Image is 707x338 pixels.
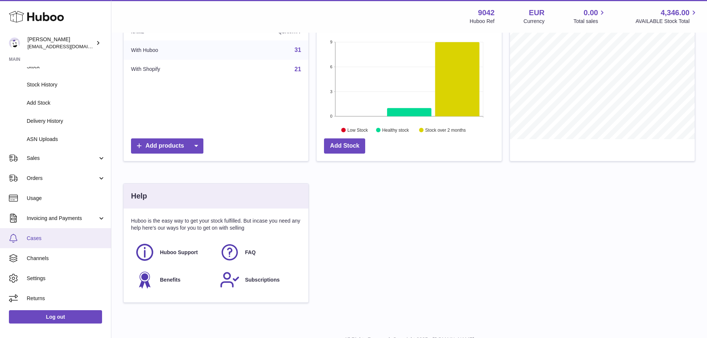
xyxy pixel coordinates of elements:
span: AVAILABLE Stock Total [635,18,698,25]
text: Healthy stock [382,127,409,132]
div: Huboo Ref [470,18,495,25]
span: Settings [27,275,105,282]
span: [EMAIL_ADDRESS][DOMAIN_NAME] [27,43,109,49]
span: 0.00 [584,8,598,18]
text: 3 [330,89,333,93]
h3: Help [131,191,147,201]
span: Stock History [27,81,105,88]
span: Invoicing and Payments [27,215,98,222]
text: Low Stock [347,127,368,132]
a: 0.00 Total sales [573,8,606,25]
text: 0 [330,114,333,118]
text: 9 [330,40,333,44]
span: Add Stock [27,99,105,106]
a: Subscriptions [220,270,297,290]
a: FAQ [220,242,297,262]
span: Stock [27,63,105,70]
a: Log out [9,310,102,324]
img: internalAdmin-9042@internal.huboo.com [9,37,20,49]
a: Huboo Support [135,242,212,262]
a: Add Stock [324,138,365,154]
span: Orders [27,175,98,182]
strong: EUR [529,8,544,18]
span: Returns [27,295,105,302]
td: With Shopify [124,60,223,79]
span: Cases [27,235,105,242]
text: 6 [330,65,333,69]
span: FAQ [245,249,256,256]
a: 31 [295,47,301,53]
a: Add products [131,138,203,154]
span: Sales [27,155,98,162]
span: Usage [27,195,105,202]
td: With Huboo [124,40,223,60]
div: [PERSON_NAME] [27,36,94,50]
text: Stock over 2 months [425,127,466,132]
span: Subscriptions [245,276,279,283]
strong: 9042 [478,8,495,18]
span: Benefits [160,276,180,283]
span: Channels [27,255,105,262]
span: Total sales [573,18,606,25]
span: Huboo Support [160,249,198,256]
div: Currency [524,18,545,25]
span: Delivery History [27,118,105,125]
a: 21 [295,66,301,72]
a: 4,346.00 AVAILABLE Stock Total [635,8,698,25]
p: Huboo is the easy way to get your stock fulfilled. But incase you need any help here's our ways f... [131,217,301,232]
span: ASN Uploads [27,136,105,143]
a: Benefits [135,270,212,290]
span: 4,346.00 [661,8,690,18]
